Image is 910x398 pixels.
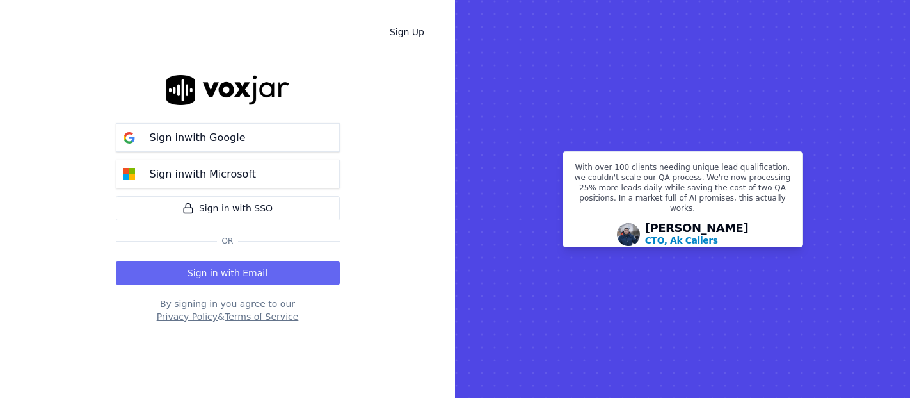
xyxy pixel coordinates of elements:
[617,223,640,246] img: Avatar
[116,125,142,151] img: google Sign in button
[116,297,340,323] div: By signing in you agree to our &
[116,160,340,188] button: Sign inwith Microsoft
[150,167,256,182] p: Sign in with Microsoft
[645,222,749,247] div: [PERSON_NAME]
[116,261,340,285] button: Sign in with Email
[571,162,795,219] p: With over 100 clients needing unique lead qualification, we couldn't scale our QA process. We're ...
[379,21,435,44] a: Sign Up
[116,162,142,187] img: microsoft Sign in button
[157,310,218,323] button: Privacy Policy
[217,236,239,246] span: Or
[116,123,340,152] button: Sign inwith Google
[150,130,246,145] p: Sign in with Google
[645,234,718,247] p: CTO, Ak Callers
[166,75,289,105] img: logo
[225,310,298,323] button: Terms of Service
[116,196,340,220] a: Sign in with SSO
